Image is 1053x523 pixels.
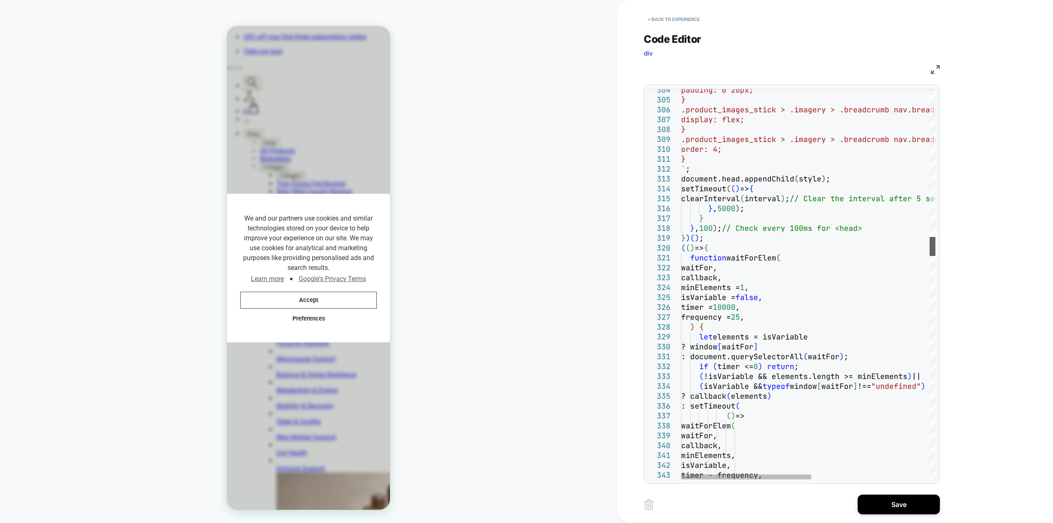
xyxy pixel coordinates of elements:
span: ; [717,223,722,233]
span: ( [699,372,704,381]
span: !== [858,381,871,391]
div: 315 [648,194,670,204]
span: ; [785,194,790,203]
div: 329 [648,332,670,342]
div: 319 [648,233,670,243]
div: 333 [648,372,670,381]
span: [ [817,381,821,391]
span: => [735,411,745,421]
span: ; [699,233,704,243]
span: ( [776,253,781,263]
span: waitFor [722,342,754,351]
div: 305 [648,95,670,105]
div: 314 [648,184,670,194]
span: ( [726,411,731,421]
span: 25 [731,312,740,322]
button: Preferences [13,284,150,301]
span: ( [713,362,717,371]
span: ( [699,381,704,391]
span: We and our partners use cookies and similar technologies stored on your device to help improve yo... [13,187,150,246]
span: ) [735,204,740,213]
span: ; [686,164,690,174]
div: 335 [648,391,670,401]
span: timer <= [717,362,754,371]
span: 1 [740,283,745,292]
div: 309 [648,135,670,144]
span: ( [803,352,808,361]
span: waitFor, [681,431,717,440]
span: ) [758,362,763,371]
span: elements = isVariable [713,332,808,342]
div: 308 [648,125,670,135]
span: minElements, [681,451,735,460]
span: waitFor, [681,263,717,272]
span: order: 4; [681,144,722,154]
span: style [799,174,821,184]
span: document.head.appendChild [681,174,794,184]
div: 328 [648,322,670,332]
div: 337 [648,411,670,421]
span: , [745,283,749,292]
span: 5000 [717,204,735,213]
span: ) [690,322,695,332]
div: 326 [648,302,670,312]
span: ; [826,174,830,184]
div: 307 [648,115,670,125]
img: delete [644,500,654,510]
span: , [695,223,699,233]
span: callback, [681,441,722,450]
span: waitForElem [681,421,731,430]
div: 310 [648,144,670,154]
div: 327 [648,312,670,322]
span: ( [794,174,799,184]
span: : document.querySelectorAll [681,352,803,361]
div: 340 [648,441,670,451]
span: 100 [699,223,713,233]
span: let [699,332,713,342]
span: [ [717,342,722,351]
div: 321 [648,253,670,263]
span: typeof [763,381,790,391]
span: ( [735,401,740,411]
span: ( [726,391,731,401]
span: window [790,381,817,391]
span: ] [754,342,758,351]
button: Save [858,495,940,514]
span: ; [794,362,799,371]
span: ( [740,194,745,203]
span: => [695,243,704,253]
span: ) [767,391,772,401]
button: Accept [13,265,150,282]
span: .breadcrumb ol li.line { [907,135,1016,144]
a: Google's Privacy Terms [70,246,140,259]
div: 322 [648,263,670,273]
span: ( [681,243,686,253]
span: } [690,223,695,233]
span: { [749,184,754,193]
span: timer = [681,302,713,312]
div: 312 [648,164,670,174]
div: 323 [648,273,670,283]
span: ; [740,204,745,213]
span: 0 [754,362,758,371]
span: { [699,322,704,332]
span: "undefined" [871,381,921,391]
span: { [704,243,708,253]
div: 318 [648,223,670,233]
span: ; [844,352,849,361]
span: : setTimeout [681,401,735,411]
span: , [758,293,763,302]
span: } [681,125,686,134]
span: waitForElem [726,253,776,263]
span: div [644,49,653,57]
span: ] [853,381,858,391]
span: ) [713,223,717,233]
span: ) [686,233,690,243]
span: ) [731,411,735,421]
div: 306 [648,105,670,115]
span: ( [731,421,735,430]
span: ( [726,184,731,193]
span: frequency = [681,312,731,322]
div: 339 [648,431,670,441]
span: , [735,302,740,312]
